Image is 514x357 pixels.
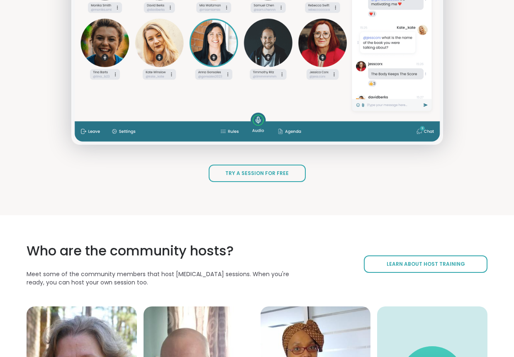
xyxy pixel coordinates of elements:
[27,270,304,287] p: Meet some of the community members that host [MEDICAL_DATA] sessions. When you're ready, you can ...
[387,261,465,268] span: Learn About Host Training
[225,170,289,177] span: Try a Session for Free
[209,165,306,182] a: Try a Session for Free
[27,242,304,260] h2: Who are the community hosts?
[364,255,487,273] a: Learn About Host Training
